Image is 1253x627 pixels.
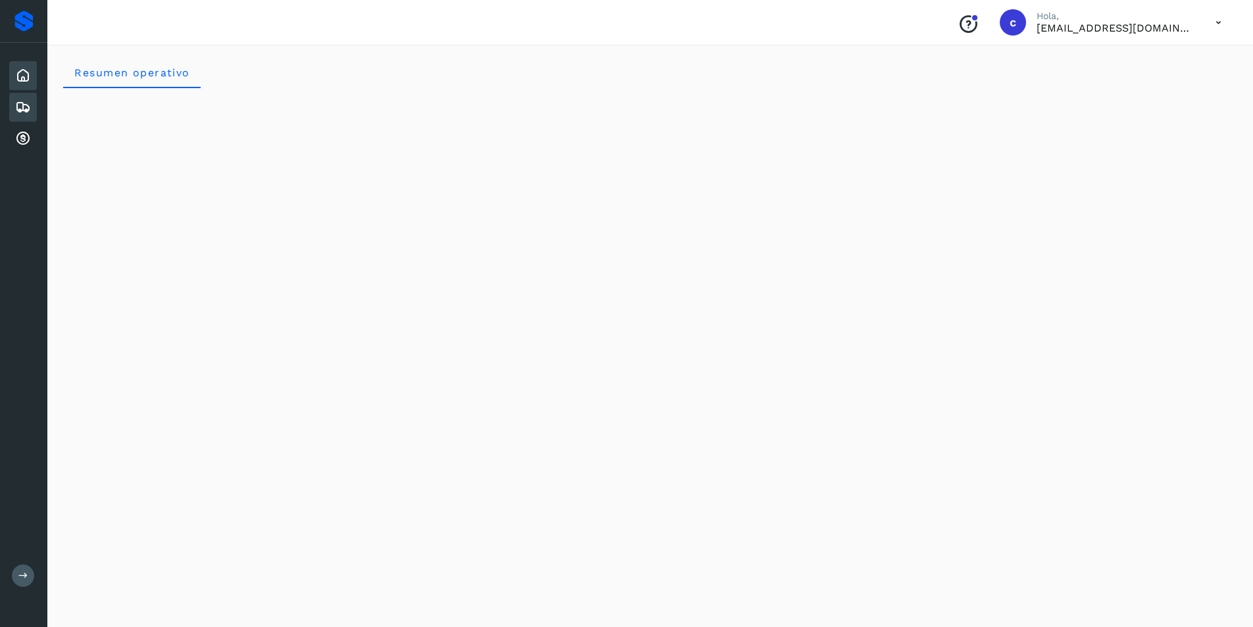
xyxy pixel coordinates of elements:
[1037,11,1194,22] p: Hola,
[9,61,37,90] div: Inicio
[74,66,190,79] span: Resumen operativo
[9,124,37,153] div: Cuentas por cobrar
[9,93,37,122] div: Embarques
[1037,22,1194,34] p: carlosvazqueztgc@gmail.com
